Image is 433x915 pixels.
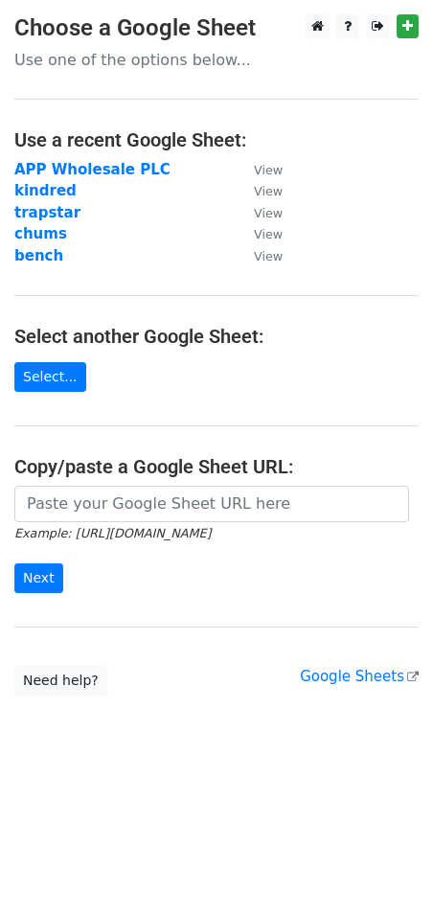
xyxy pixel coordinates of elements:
a: View [235,225,283,242]
input: Next [14,563,63,593]
a: APP Wholesale PLC [14,161,171,178]
small: View [254,249,283,263]
a: bench [14,247,63,264]
p: Use one of the options below... [14,50,419,70]
a: trapstar [14,204,80,221]
a: View [235,204,283,221]
a: kindred [14,182,77,199]
a: View [235,247,283,264]
small: View [254,163,283,177]
h4: Select another Google Sheet: [14,325,419,348]
input: Paste your Google Sheet URL here [14,486,409,522]
h3: Choose a Google Sheet [14,14,419,42]
small: Example: [URL][DOMAIN_NAME] [14,526,211,540]
small: View [254,206,283,220]
a: chums [14,225,67,242]
h4: Use a recent Google Sheet: [14,128,419,151]
a: Google Sheets [300,668,419,685]
h4: Copy/paste a Google Sheet URL: [14,455,419,478]
small: View [254,184,283,198]
a: View [235,182,283,199]
a: Select... [14,362,86,392]
a: View [235,161,283,178]
small: View [254,227,283,241]
a: Need help? [14,666,107,696]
